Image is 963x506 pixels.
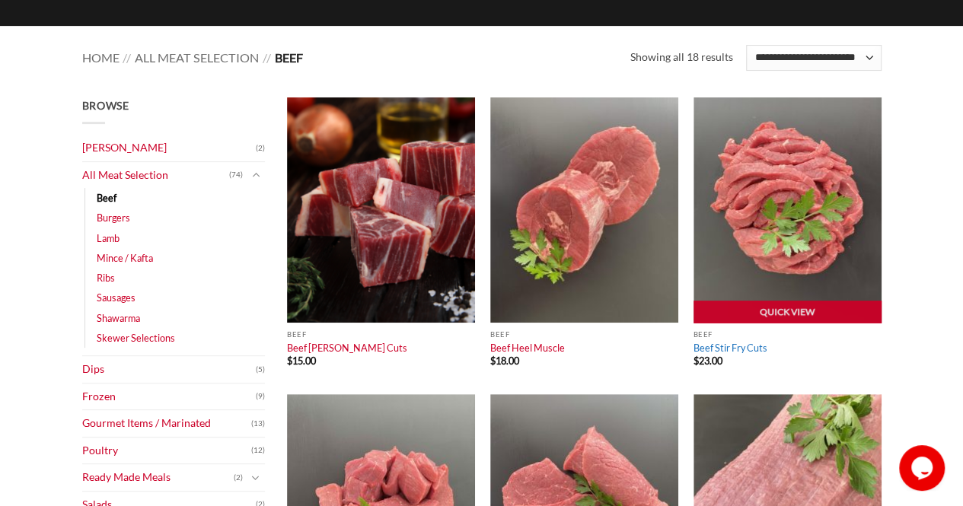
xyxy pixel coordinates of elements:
[82,438,251,464] a: Poultry
[287,342,407,354] a: Beef [PERSON_NAME] Cuts
[490,97,678,323] img: Beef Heel Muscle
[97,248,153,268] a: Mince / Kafta
[82,410,251,437] a: Gourmet Items / Marinated
[234,466,243,489] span: (2)
[82,162,229,189] a: All Meat Selection
[229,164,243,186] span: (74)
[251,439,265,462] span: (12)
[82,99,129,112] span: Browse
[694,301,882,323] a: Quick View
[490,342,565,354] a: Beef Heel Muscle
[97,188,116,208] a: Beef
[97,308,140,328] a: Shawarma
[490,355,519,367] bdi: 18.00
[82,135,256,161] a: [PERSON_NAME]
[263,50,271,65] span: //
[97,288,136,307] a: Sausages
[694,97,882,323] img: Beef Stir Fry Cuts
[899,445,948,491] iframe: chat widget
[97,328,175,348] a: Skewer Selections
[694,342,767,354] a: Beef Stir Fry Cuts
[287,355,292,367] span: $
[694,355,699,367] span: $
[247,469,265,486] button: Toggle
[256,358,265,381] span: (5)
[82,464,234,491] a: Ready Made Meals
[746,45,881,71] select: Shop order
[97,268,115,288] a: Ribs
[97,228,120,248] a: Lamb
[287,97,475,323] img: Beef Curry Cuts
[82,383,256,410] a: Frozen
[490,355,496,367] span: $
[256,385,265,408] span: (9)
[256,137,265,160] span: (2)
[694,355,722,367] bdi: 23.00
[694,330,882,339] p: Beef
[287,330,475,339] p: Beef
[490,330,678,339] p: Beef
[275,50,303,65] span: Beef
[630,49,733,66] p: Showing all 18 results
[287,355,316,367] bdi: 15.00
[251,412,265,435] span: (13)
[135,50,259,65] a: All Meat Selection
[82,356,256,383] a: Dips
[82,50,120,65] a: Home
[247,167,265,183] button: Toggle
[97,208,130,228] a: Burgers
[123,50,131,65] span: //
